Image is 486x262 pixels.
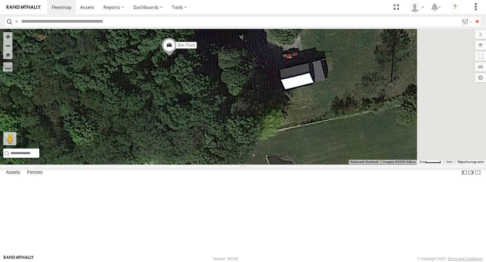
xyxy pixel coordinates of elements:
img: rand-logo.svg [7,5,41,10]
button: Zoom in [3,32,12,41]
div: Version: 306.00 [213,257,238,261]
a: Terms (opens in new tab) [446,161,453,163]
a: Terms and Conditions [448,257,482,261]
span: Imagery ©2025 Airbus [383,160,416,164]
i: ? [450,2,460,12]
label: Map Settings [475,73,486,82]
label: Fences [24,168,46,177]
div: © Copyright 2025 - [417,257,482,261]
span: Box Truck [178,43,195,48]
label: Measure [3,62,12,71]
button: Map Scale: 5 m per 44 pixels [418,160,443,164]
button: Keyboard shortcuts [351,160,379,164]
label: Search Filter Options [459,17,473,26]
label: Hide Summary Table [475,168,481,177]
button: Drag Pegman onto the map to open Street View [3,132,16,145]
div: Samantha Graf [407,2,426,12]
button: Zoom Home [3,50,12,59]
span: 5 m [420,160,425,164]
label: Dock Summary Table to the Left [461,168,468,177]
a: Report a map error [458,160,484,164]
label: Dock Summary Table to the Right [468,168,474,177]
label: Search Query [14,17,19,26]
label: Assets [3,168,23,177]
a: Visit our Website [4,255,34,262]
button: Zoom out [3,41,12,50]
